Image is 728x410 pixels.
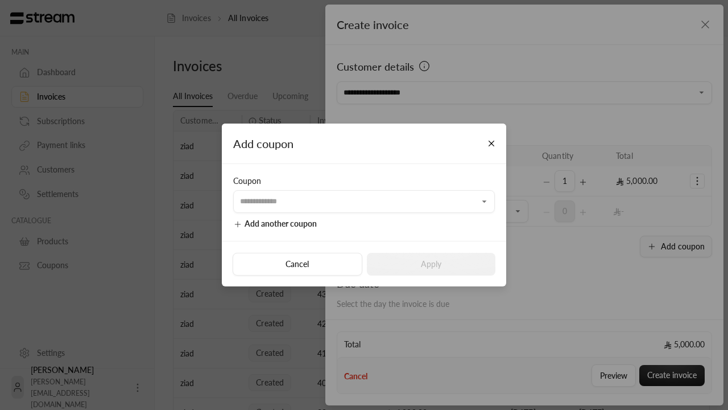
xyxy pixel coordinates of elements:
[482,134,502,154] button: Close
[233,175,495,187] div: Coupon
[245,219,317,228] span: Add another coupon
[478,195,491,208] button: Open
[233,137,293,150] span: Add coupon
[233,253,362,276] button: Cancel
